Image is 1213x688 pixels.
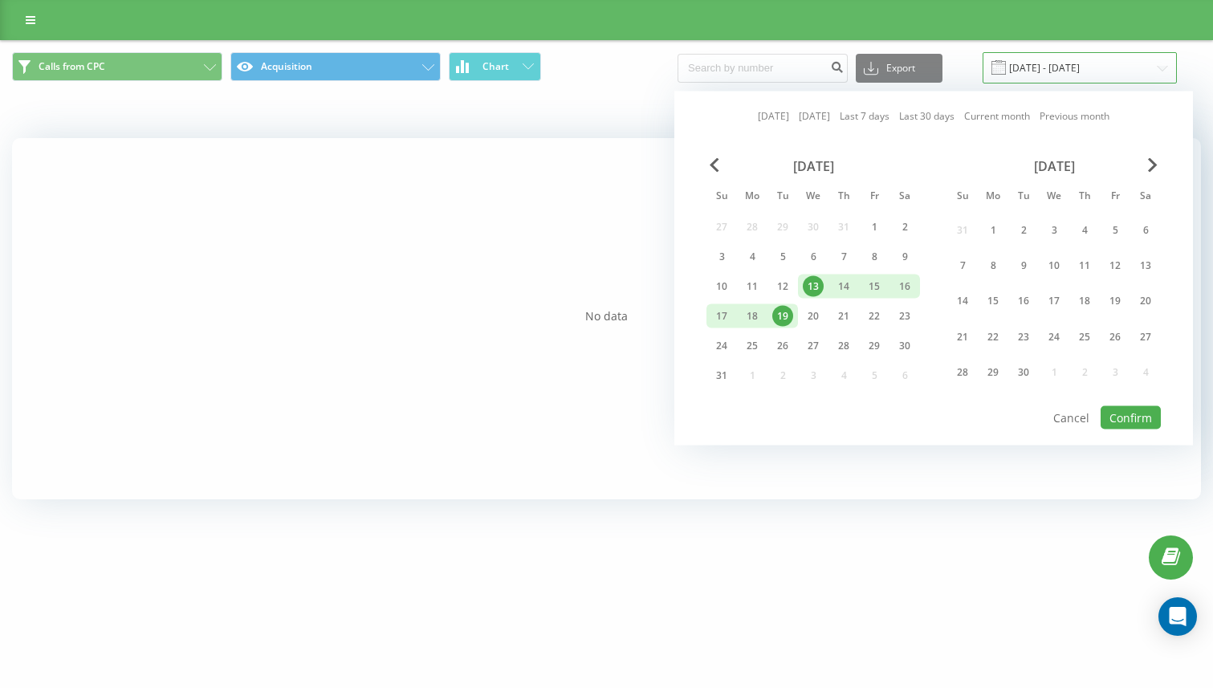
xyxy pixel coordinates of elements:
[947,250,978,280] div: Sun Sep 7, 2025
[894,246,915,267] div: 9
[1013,326,1034,347] div: 23
[983,291,1003,311] div: 15
[889,245,920,269] div: Sat Aug 9, 2025
[742,336,763,356] div: 25
[1148,158,1158,173] span: Next Month
[833,276,854,297] div: 14
[862,185,886,210] abbr: Friday
[803,336,824,356] div: 27
[1008,322,1039,352] div: Tue Sep 23, 2025
[798,275,828,299] div: Wed Aug 13, 2025
[1105,255,1125,276] div: 12
[1073,185,1097,210] abbr: Thursday
[706,304,737,328] div: Sun Aug 17, 2025
[767,334,798,358] div: Tue Aug 26, 2025
[710,185,734,210] abbr: Sunday
[978,215,1008,245] div: Mon Sep 1, 2025
[864,276,885,297] div: 15
[737,245,767,269] div: Mon Aug 4, 2025
[864,336,885,356] div: 29
[1039,250,1069,280] div: Wed Sep 10, 2025
[833,246,854,267] div: 7
[828,245,859,269] div: Thu Aug 7, 2025
[978,286,1008,316] div: Mon Sep 15, 2025
[742,306,763,327] div: 18
[706,275,737,299] div: Sun Aug 10, 2025
[889,334,920,358] div: Sat Aug 30, 2025
[12,52,222,81] button: Calls from CPC
[1013,219,1034,240] div: 2
[772,276,793,297] div: 12
[947,357,978,387] div: Sun Sep 28, 2025
[1008,250,1039,280] div: Tue Sep 9, 2025
[947,158,1161,174] div: [DATE]
[859,245,889,269] div: Fri Aug 8, 2025
[39,60,105,73] span: Calls from CPC
[710,158,719,173] span: Previous Month
[828,275,859,299] div: Thu Aug 14, 2025
[803,276,824,297] div: 13
[711,336,732,356] div: 24
[1013,362,1034,383] div: 30
[894,276,915,297] div: 16
[1130,250,1161,280] div: Sat Sep 13, 2025
[742,246,763,267] div: 4
[840,108,889,124] a: Last 7 days
[859,334,889,358] div: Fri Aug 29, 2025
[1012,185,1036,210] abbr: Tuesday
[706,364,737,388] div: Sun Aug 31, 2025
[1044,291,1064,311] div: 17
[711,365,732,386] div: 31
[706,334,737,358] div: Sun Aug 24, 2025
[801,185,825,210] abbr: Wednesday
[1039,286,1069,316] div: Wed Sep 17, 2025
[1008,357,1039,387] div: Tue Sep 30, 2025
[737,334,767,358] div: Mon Aug 25, 2025
[1008,286,1039,316] div: Tue Sep 16, 2025
[1074,326,1095,347] div: 25
[893,185,917,210] abbr: Saturday
[803,246,824,267] div: 6
[1105,291,1125,311] div: 19
[864,306,885,327] div: 22
[772,336,793,356] div: 26
[737,304,767,328] div: Mon Aug 18, 2025
[1074,219,1095,240] div: 4
[1100,215,1130,245] div: Fri Sep 5, 2025
[833,336,854,356] div: 28
[1069,322,1100,352] div: Thu Sep 25, 2025
[828,304,859,328] div: Thu Aug 21, 2025
[1069,215,1100,245] div: Thu Sep 4, 2025
[978,322,1008,352] div: Mon Sep 22, 2025
[1158,597,1197,636] div: Open Intercom Messenger
[952,326,973,347] div: 21
[1105,326,1125,347] div: 26
[798,304,828,328] div: Wed Aug 20, 2025
[894,306,915,327] div: 23
[1135,219,1156,240] div: 6
[1044,255,1064,276] div: 10
[1042,185,1066,210] abbr: Wednesday
[899,108,955,124] a: Last 30 days
[711,306,732,327] div: 17
[828,334,859,358] div: Thu Aug 28, 2025
[1130,215,1161,245] div: Sat Sep 6, 2025
[952,291,973,311] div: 14
[758,108,789,124] a: [DATE]
[711,276,732,297] div: 10
[947,322,978,352] div: Sun Sep 21, 2025
[711,246,732,267] div: 3
[1105,219,1125,240] div: 5
[978,357,1008,387] div: Mon Sep 29, 2025
[983,255,1003,276] div: 8
[1044,219,1064,240] div: 3
[978,250,1008,280] div: Mon Sep 8, 2025
[981,185,1005,210] abbr: Monday
[1135,326,1156,347] div: 27
[950,185,975,210] abbr: Sunday
[1069,250,1100,280] div: Thu Sep 11, 2025
[1074,255,1095,276] div: 11
[1069,286,1100,316] div: Thu Sep 18, 2025
[1039,322,1069,352] div: Wed Sep 24, 2025
[1040,108,1109,124] a: Previous month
